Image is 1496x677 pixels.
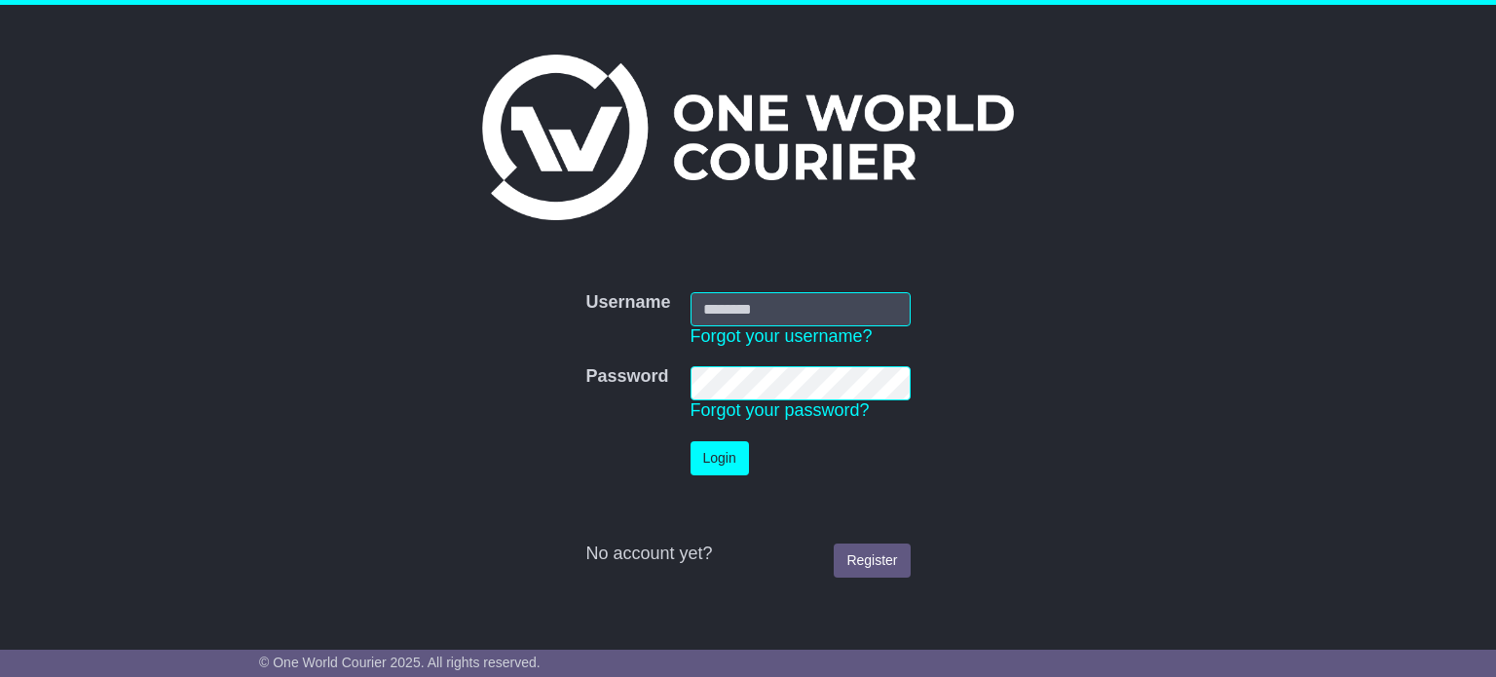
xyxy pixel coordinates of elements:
[691,326,873,346] a: Forgot your username?
[691,441,749,475] button: Login
[585,292,670,314] label: Username
[691,400,870,420] a: Forgot your password?
[259,655,541,670] span: © One World Courier 2025. All rights reserved.
[585,366,668,388] label: Password
[834,544,910,578] a: Register
[482,55,1014,220] img: One World
[585,544,910,565] div: No account yet?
